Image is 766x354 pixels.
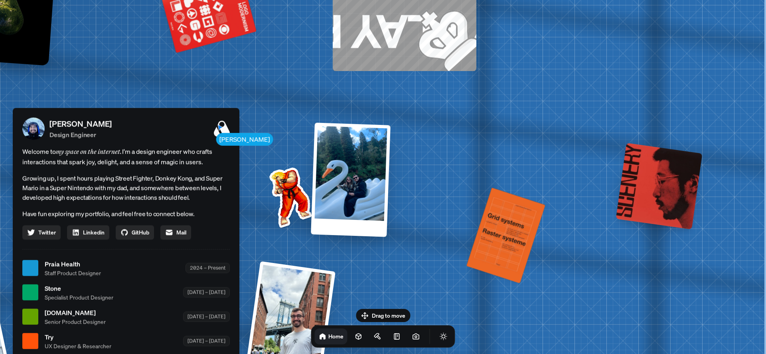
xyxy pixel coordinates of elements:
[183,287,230,297] div: [DATE] – [DATE]
[56,147,122,155] em: my space on the internet.
[45,269,101,277] span: Staff Product Designer
[67,225,109,239] a: Linkedin
[22,146,230,167] span: Welcome to I'm a design engineer who crafts interactions that spark joy, delight, and a sense of ...
[45,259,101,269] span: Praia Health
[45,317,106,326] span: Senior Product Designer
[328,332,344,340] h1: Home
[49,118,112,130] p: [PERSON_NAME]
[186,263,230,273] div: 2024 – Present
[22,173,230,202] p: Growing up, I spent hours playing Street Fighter, Donkey Kong, and Super Mario in a Super Nintend...
[132,228,149,237] span: GitHub
[45,332,111,342] span: Try
[22,117,45,140] img: Profile Picture
[83,228,105,237] span: Linkedin
[22,208,230,219] p: Have fun exploring my portfolio, and feel free to connect below.
[183,312,230,322] div: [DATE] – [DATE]
[22,225,61,239] a: Twitter
[45,283,113,293] span: Stone
[45,293,113,301] span: Specialist Product Designer
[45,308,106,317] span: [DOMAIN_NAME]
[315,328,347,344] a: Home
[160,225,191,239] a: Mail
[249,155,329,236] img: Profile example
[45,342,111,350] span: UX Designer & Researcher
[38,228,56,237] span: Twitter
[116,225,154,239] a: GitHub
[176,228,186,237] span: Mail
[49,130,112,139] p: Design Engineer
[183,336,230,346] div: [DATE] – [DATE]
[436,328,452,344] button: Toggle Theme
